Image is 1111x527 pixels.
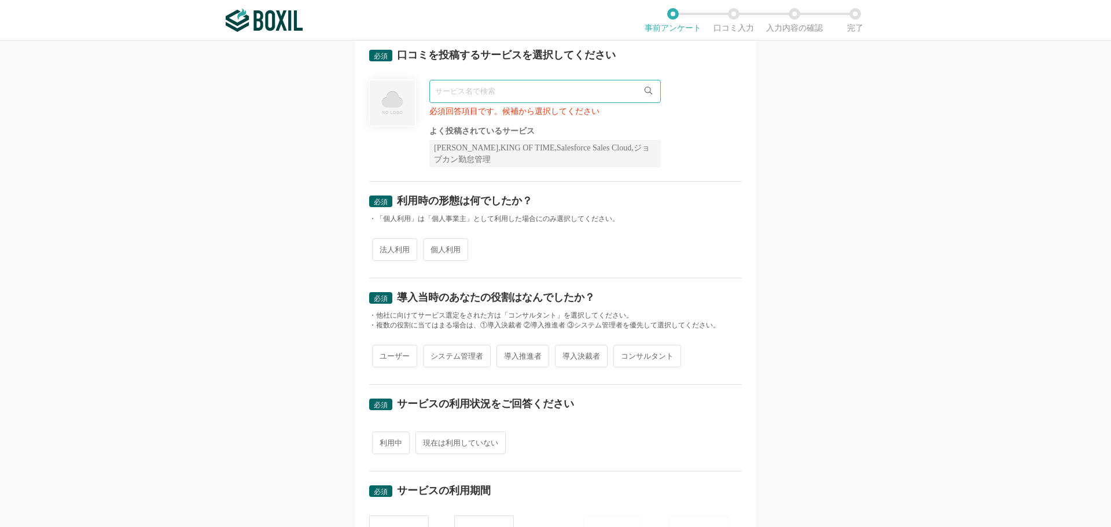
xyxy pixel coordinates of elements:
li: 事前アンケート [642,8,703,32]
span: 導入推進者 [496,345,549,367]
div: サービスの利用状況をご回答ください [397,399,574,409]
div: 必須回答項目です。候補から選択してください [429,108,661,116]
span: システム管理者 [423,345,491,367]
div: ・「個人利用」は「個人事業主」として利用した場合にのみ選択してください。 [369,214,742,224]
span: ユーザー [372,345,417,367]
div: 口コミを投稿するサービスを選択してください [397,50,616,60]
span: 法人利用 [372,238,417,261]
span: 必須 [374,488,388,496]
input: サービス名で検索 [429,80,661,103]
div: 利用時の形態は何でしたか？ [397,196,532,206]
li: 口コミ入力 [703,8,764,32]
div: ・複数の役割に当てはまる場合は、①導入決裁者 ②導入推進者 ③システム管理者を優先して選択してください。 [369,320,742,330]
span: 導入決裁者 [555,345,608,367]
span: コンサルタント [613,345,681,367]
li: 入力内容の確認 [764,8,825,32]
li: 完了 [825,8,885,32]
span: 利用中 [372,432,410,454]
div: サービスの利用期間 [397,485,491,496]
div: よく投稿されているサービス [429,127,661,135]
span: 個人利用 [423,238,468,261]
span: 必須 [374,401,388,409]
span: 必須 [374,198,388,206]
div: ・他社に向けてサービス選定をされた方は「コンサルタント」を選択してください。 [369,311,742,320]
span: 必須 [374,294,388,303]
div: 導入当時のあなたの役割はなんでしたか？ [397,292,595,303]
img: ボクシルSaaS_ロゴ [226,9,303,32]
span: 現在は利用していない [415,432,506,454]
span: 必須 [374,52,388,60]
div: [PERSON_NAME],KING OF TIME,Salesforce Sales Cloud,ジョブカン勤怠管理 [429,140,661,167]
